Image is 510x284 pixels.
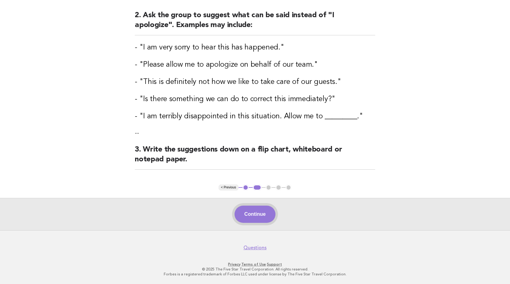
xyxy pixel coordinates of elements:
[228,262,240,266] a: Privacy
[135,10,375,35] h2: 2. Ask the group to suggest what can be said instead of "I apologize". Examples may include:
[135,94,375,104] h3: - "Is there something we can do to correct this immediately?"
[135,77,375,87] h3: - "This is definitely not how we like to take care of our guests."
[241,262,266,266] a: Terms of Use
[67,262,444,267] p: · ·
[67,272,444,277] p: Forbes is a registered trademark of Forbes LLC used under license by The Five Star Travel Corpora...
[135,112,375,121] h3: - "I am terribly disappointed in this situation. Allow me to _________."
[243,184,249,191] button: 1
[67,267,444,272] p: © 2025 The Five Star Travel Corporation. All rights reserved.
[219,184,239,191] button: < Previous
[267,262,282,266] a: Support
[135,60,375,70] h3: - "Please allow me to apologize on behalf of our team."
[253,184,262,191] button: 2
[135,43,375,53] h3: - "I am very sorry to hear this has happened."
[235,206,275,223] button: Continue
[135,145,375,170] h2: 3. Write the suggestions down on a flip chart, whiteboard or notepad paper.
[135,129,375,137] p: --
[243,245,267,251] a: Questions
